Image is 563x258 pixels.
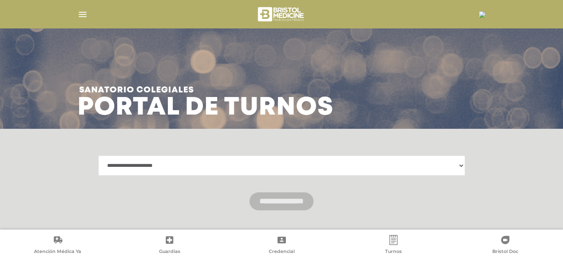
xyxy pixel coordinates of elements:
span: Atención Médica Ya [34,248,81,256]
span: Turnos [385,248,402,256]
img: bristol-medicine-blanco.png [257,4,306,24]
a: Credencial [226,235,337,256]
a: Turnos [337,235,449,256]
span: Sanatorio colegiales [79,79,334,101]
a: Guardias [113,235,225,256]
span: Guardias [159,248,180,256]
a: Bristol Doc [450,235,561,256]
span: Bristol Doc [492,248,518,256]
img: Cober_menu-lines-white.svg [77,9,88,20]
h3: Portal de turnos [77,79,334,119]
a: Atención Médica Ya [2,235,113,256]
span: Credencial [269,248,295,256]
img: 24808 [479,11,486,18]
